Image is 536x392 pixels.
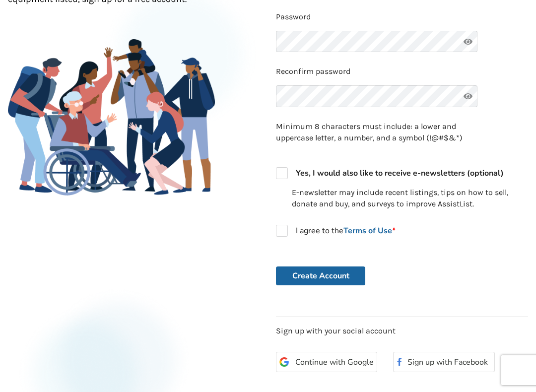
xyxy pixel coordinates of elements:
p: Password [276,11,528,23]
p: Reconfirm password [276,66,528,77]
span: Sign up with Facebook [407,357,491,368]
p: E-newsletter may include recent listings, tips on how to sell, donate and buy, and surveys to imp... [292,187,528,210]
img: Family Gathering [8,39,215,195]
label: I agree to the [276,225,396,237]
strong: Yes, I would also like to receive e-newsletters (optional) [296,168,504,179]
button: Sign up with Facebook [393,352,494,372]
a: Terms of Use* [343,225,396,236]
p: Minimum 8 characters must include: a lower and uppercase letter, a number, and a symbol (!@#$&*) [276,121,477,144]
button: Continue with Google [276,352,377,372]
span: Continue with Google [295,358,374,366]
p: Sign up with your social account [276,326,528,337]
img: Google Icon [279,357,289,367]
button: Create Account [276,266,365,285]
